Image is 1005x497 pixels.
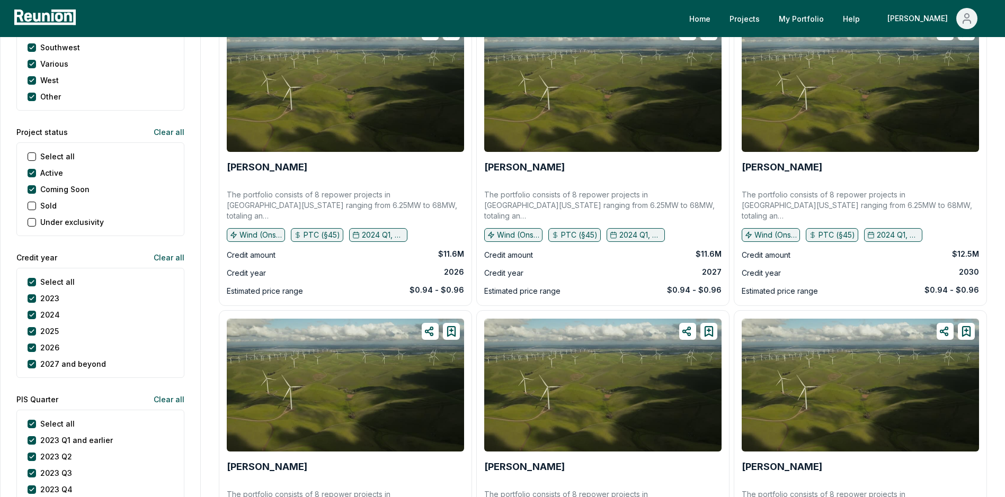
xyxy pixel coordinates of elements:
p: 2024 Q1, 2024 Q2, 2024 Q3, 2024 Q4, 2025 Q1 [619,230,662,240]
b: [PERSON_NAME] [484,461,565,472]
p: 2024 Q1, 2024 Q2, 2024 Q3, 2024 Q4, 2025 Q1 [362,230,404,240]
button: Clear all [145,247,184,268]
label: 2025 [40,326,59,337]
label: 2023 Q4 [40,484,73,495]
p: Wind (Onshore) [497,230,539,240]
label: Select all [40,151,75,162]
img: Moran [742,19,979,152]
button: 2024 Q1, 2024 Q2, 2024 Q3, 2024 Q4, 2025 Q1 [864,228,922,242]
div: 2030 [959,267,979,277]
div: [PERSON_NAME] [887,8,952,29]
label: Project status [16,126,68,138]
label: PIS Quarter [16,394,58,405]
label: 2023 [40,293,59,304]
a: Projects [721,8,768,29]
div: Estimated price range [227,285,303,297]
div: Credit amount [484,249,533,261]
div: $0.94 - $0.96 [410,285,464,295]
img: Moran [484,319,722,452]
a: [PERSON_NAME] [742,162,822,173]
div: $0.94 - $0.96 [924,285,979,295]
div: Estimated price range [742,285,818,297]
a: [PERSON_NAME] [484,462,565,472]
img: Moran [227,319,464,452]
div: Credit year [742,267,781,279]
button: 2024 Q1, 2024 Q2, 2024 Q3, 2024 Q4, 2025 Q1 [607,228,665,242]
img: Moran [227,19,464,152]
p: PTC (§45) [561,230,598,240]
label: Coming Soon [40,184,90,195]
b: [PERSON_NAME] [742,461,822,472]
div: 2026 [444,267,464,277]
p: PTC (§45) [819,230,855,240]
div: Credit year [227,267,266,279]
label: Active [40,167,63,178]
div: Credit year [484,267,523,279]
label: 2023 Q1 and earlier [40,435,113,446]
div: $11.6M [438,249,464,259]
p: Wind (Onshore) [239,230,282,240]
label: Select all [40,276,75,287]
label: 2026 [40,342,59,353]
button: Wind (Onshore) [227,228,285,242]
div: $12.5M [952,249,979,259]
div: $11.6M [696,249,722,259]
div: $0.94 - $0.96 [667,285,722,295]
p: PTC (§45) [304,230,340,240]
div: Estimated price range [484,285,561,297]
label: 2023 Q2 [40,451,72,462]
img: Moran [484,19,722,152]
a: [PERSON_NAME] [742,462,822,472]
button: Clear all [145,121,184,142]
div: Credit amount [227,249,275,261]
img: Moran [742,319,979,452]
button: [PERSON_NAME] [879,8,986,29]
a: [PERSON_NAME] [484,162,565,173]
label: 2027 and beyond [40,358,106,369]
label: Other [40,91,61,102]
label: 2024 [40,309,60,320]
label: Credit year [16,252,57,263]
nav: Main [681,8,994,29]
p: The portfolio consists of 8 repower projects in [GEOGRAPHIC_DATA][US_STATE] ranging from 6.25MW t... [484,189,722,221]
p: The portfolio consists of 8 repower projects in [GEOGRAPHIC_DATA][US_STATE] ranging from 6.25MW t... [742,189,979,221]
div: 2027 [702,267,722,277]
button: 2024 Q1, 2024 Q2, 2024 Q3, 2024 Q4, 2025 Q1 [349,228,407,242]
label: Select all [40,418,75,429]
b: [PERSON_NAME] [227,461,307,472]
label: West [40,75,59,86]
a: [PERSON_NAME] [227,462,307,472]
p: 2024 Q1, 2024 Q2, 2024 Q3, 2024 Q4, 2025 Q1 [877,230,919,240]
label: 2023 Q3 [40,467,72,478]
label: Various [40,58,68,69]
a: [PERSON_NAME] [227,162,307,173]
a: Help [834,8,868,29]
p: Wind (Onshore) [754,230,797,240]
label: Southwest [40,42,80,53]
label: Sold [40,200,57,211]
label: Under exclusivity [40,216,104,228]
div: Credit amount [742,249,790,261]
button: Wind (Onshore) [484,228,542,242]
a: My Portfolio [770,8,832,29]
a: Home [681,8,719,29]
button: Clear all [145,388,184,410]
p: The portfolio consists of 8 repower projects in [GEOGRAPHIC_DATA][US_STATE] ranging from 6.25MW t... [227,189,464,221]
button: Wind (Onshore) [742,228,800,242]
